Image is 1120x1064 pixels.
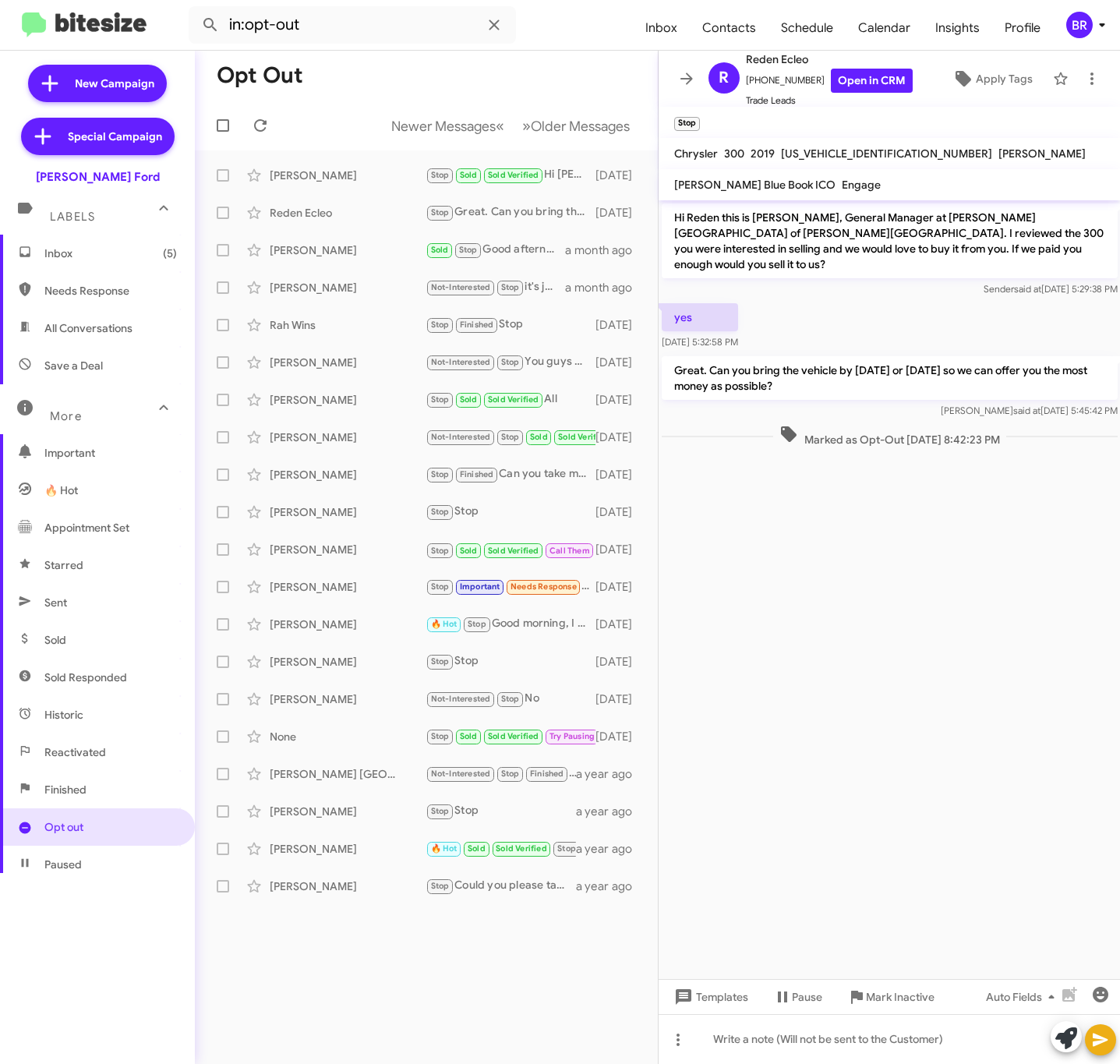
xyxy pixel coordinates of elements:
[189,6,516,44] input: Search
[426,802,576,820] div: Stop
[431,432,491,442] span: Not-Interested
[846,5,923,51] span: Calendar
[270,729,426,744] div: None
[488,170,539,180] span: Sold Verified
[44,744,106,760] span: Reactivated
[488,546,539,556] span: Sold Verified
[488,731,539,741] span: Sold Verified
[842,178,881,192] span: Engage
[772,425,1005,447] span: Marked as Opt-Out [DATE] 8:42:23 PM
[44,707,83,723] span: Historic
[270,429,426,445] div: [PERSON_NAME]
[270,804,426,819] div: [PERSON_NAME]
[468,619,486,629] span: Stop
[426,727,595,745] div: Please stop texting. We are going to purchase a van for my school, but I'm not the person who is ...
[431,282,491,292] span: Not-Interested
[426,278,565,296] div: it's just been a busy couple weeks and I've not been able to check it out
[835,983,947,1011] button: Mark Inactive
[431,357,491,367] span: Not-Interested
[662,336,738,348] span: [DATE] 5:32:58 PM
[530,432,548,442] span: Sold
[531,118,630,135] span: Older Messages
[460,394,478,405] span: Sold
[595,429,645,445] div: [DATE]
[557,843,576,854] span: Stop
[576,878,645,894] div: a year ago
[595,617,645,632] div: [DATE]
[270,467,426,483] div: [PERSON_NAME]
[270,841,426,857] div: [PERSON_NAME]
[270,654,426,670] div: [PERSON_NAME]
[595,392,645,408] div: [DATE]
[460,731,478,741] span: Sold
[44,819,83,835] span: Opt out
[270,205,426,221] div: Reden Ecleo
[431,207,450,217] span: Stop
[460,170,478,180] span: Sold
[923,5,992,51] a: Insights
[44,483,78,498] span: 🔥 Hot
[595,168,645,183] div: [DATE]
[270,766,426,782] div: [PERSON_NAME] [GEOGRAPHIC_DATA]
[460,320,494,330] span: Finished
[431,806,450,816] span: Stop
[383,110,639,142] nav: Page navigation example
[501,694,520,704] span: Stop
[983,283,1117,295] span: Sender [DATE] 5:29:38 PM
[459,245,478,255] span: Stop
[530,769,564,779] span: Finished
[565,280,645,295] div: a month ago
[576,841,645,857] div: a year ago
[986,983,1061,1011] span: Auto Fields
[44,246,177,261] span: Inbox
[391,118,496,135] span: Newer Messages
[938,65,1045,93] button: Apply Tags
[44,320,132,336] span: All Conversations
[431,507,450,517] span: Stop
[746,93,913,108] span: Trade Leads
[270,242,426,258] div: [PERSON_NAME]
[44,358,103,373] span: Save a Deal
[674,147,718,161] span: Chrysler
[270,355,426,370] div: [PERSON_NAME]
[217,63,303,88] h1: Opt Out
[1012,405,1040,416] span: said at
[496,116,504,136] span: «
[992,5,1053,51] a: Profile
[270,579,426,595] div: [PERSON_NAME]
[431,546,450,556] span: Stop
[44,857,82,872] span: Paused
[431,731,450,741] span: Stop
[382,110,514,142] button: Previous
[633,5,690,51] a: Inbox
[501,282,520,292] span: Stop
[659,983,761,1011] button: Templates
[431,170,450,180] span: Stop
[163,246,177,261] span: (5)
[595,205,645,221] div: [DATE]
[431,881,450,891] span: Stop
[746,50,913,69] span: Reden Ecleo
[426,877,576,895] div: Could you please take me off the contact list. I will reach back out when I'm ready. Respectfully.
[595,542,645,557] div: [DATE]
[690,5,768,51] a: Contacts
[270,168,426,183] div: [PERSON_NAME]
[831,69,913,93] a: Open in CRM
[662,356,1118,400] p: Great. Can you bring the vehicle by [DATE] or [DATE] so we can offer you the most money as possible?
[496,843,547,854] span: Sold Verified
[595,355,645,370] div: [DATE]
[558,432,609,442] span: Sold Verified
[426,353,595,371] div: You guys had me hook, line, and sinker, then come up with saying I need at least 4k addtl to the ...
[501,357,520,367] span: Stop
[595,729,645,744] div: [DATE]
[75,76,154,91] span: New Campaign
[431,245,449,255] span: Sold
[674,178,836,192] span: [PERSON_NAME] Blue Book ICO
[426,391,595,408] div: All
[662,303,738,331] p: yes
[426,316,595,334] div: Stop
[595,317,645,333] div: [DATE]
